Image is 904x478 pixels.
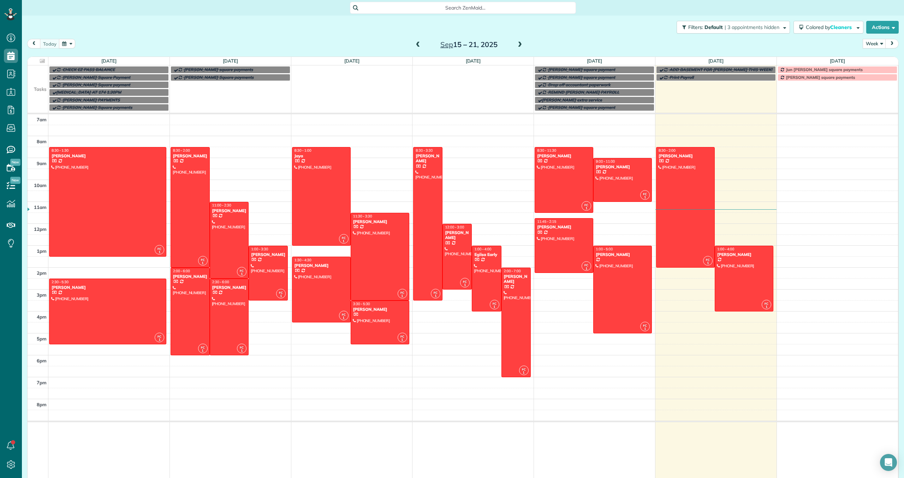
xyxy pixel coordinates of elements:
[294,263,349,268] div: [PERSON_NAME]
[276,293,285,299] small: 1
[63,67,115,72] span: CHECK EZ PASS BALANCE
[522,367,526,371] span: FC
[155,249,164,256] small: 1
[466,58,481,64] a: [DATE]
[295,148,311,153] span: 8:30 - 1:00
[37,336,47,342] span: 5pm
[519,369,528,376] small: 1
[830,24,853,30] span: Cleaners
[37,314,47,320] span: 4pm
[708,58,724,64] a: [DATE]
[704,24,723,30] span: Default
[37,139,47,144] span: 8am
[587,58,602,64] a: [DATE]
[34,182,47,188] span: 10am
[34,226,47,232] span: 12pm
[251,247,268,251] span: 1:00 - 3:30
[641,194,649,201] small: 1
[673,21,790,34] a: Filters: Default | 3 appointments hidden
[63,82,130,87] span: [PERSON_NAME] Square payment
[806,24,854,30] span: Colored by
[212,280,229,284] span: 2:30 - 6:00
[295,258,311,262] span: 1:30 - 4:30
[184,67,253,72] span: [PERSON_NAME] square payments
[595,252,650,257] div: [PERSON_NAME]
[659,148,676,153] span: 8:30 - 2:00
[885,39,899,48] button: next
[542,97,602,103] span: [PERSON_NAME] extra service
[198,348,207,354] small: 1
[504,269,521,273] span: 2:00 - 7:00
[762,304,771,310] small: 1
[344,58,359,64] a: [DATE]
[863,39,886,48] button: Week
[490,304,499,310] small: 1
[251,252,286,257] div: [PERSON_NAME]
[688,24,703,30] span: Filters:
[51,285,164,290] div: [PERSON_NAME]
[173,274,208,279] div: [PERSON_NAME]
[157,247,161,251] span: FC
[201,345,205,349] span: FC
[703,260,712,267] small: 1
[431,293,440,299] small: 1
[440,40,453,49] span: Sep
[237,348,246,354] small: 1
[10,177,20,184] span: New
[537,153,591,158] div: [PERSON_NAME]
[240,345,244,349] span: FC
[463,280,467,284] span: FC
[643,192,647,196] span: FC
[677,21,790,34] button: Filters: Default | 3 appointments hidden
[416,148,433,153] span: 8:30 - 3:30
[400,334,404,338] span: FC
[460,282,469,288] small: 1
[173,269,190,273] span: 2:00 - 6:00
[339,315,348,321] small: 1
[339,238,348,245] small: 1
[725,24,779,30] span: | 3 appointments hidden
[786,75,855,80] span: [PERSON_NAME] square payments
[398,337,407,343] small: 1
[63,97,120,103] span: [PERSON_NAME] PAYMENTS
[212,285,247,290] div: [PERSON_NAME]
[474,252,499,257] div: Egiisa Early
[342,236,346,240] span: FC
[400,291,404,295] span: FC
[425,41,513,48] h2: 15 – 21, 2025
[445,230,470,240] div: [PERSON_NAME]
[37,161,47,166] span: 9am
[537,148,556,153] span: 8:30 - 11:30
[52,280,69,284] span: 2:30 - 5:30
[37,248,47,254] span: 1pm
[51,153,164,158] div: [PERSON_NAME]
[793,21,863,34] button: Colored byCleaners
[201,258,205,262] span: FC
[353,307,407,312] div: [PERSON_NAME]
[595,164,650,169] div: [PERSON_NAME]
[596,159,615,164] span: 9:00 - 11:00
[342,313,346,316] span: FC
[658,153,713,158] div: [PERSON_NAME]
[294,153,349,158] div: Jaya
[237,271,246,278] small: 1
[548,67,615,72] span: [PERSON_NAME] square payment
[670,75,694,80] span: Print Payroll
[596,247,613,251] span: 1:00 - 5:00
[240,269,244,273] span: FC
[63,105,132,110] span: [PERSON_NAME] Square payments
[434,291,438,295] span: FC
[398,293,407,299] small: 1
[445,225,464,229] span: 12:00 - 3:00
[37,402,47,407] span: 8pm
[643,323,647,327] span: FC
[353,214,372,218] span: 11:30 - 3:30
[537,219,556,224] span: 11:45 - 2:15
[830,58,845,64] a: [DATE]
[584,203,588,207] span: FC
[641,326,649,332] small: 1
[786,67,863,72] span: Jun [PERSON_NAME] square payments
[717,247,734,251] span: 1:00 - 4:00
[548,82,611,87] span: Drop off accountant paperwork
[173,153,208,158] div: [PERSON_NAME]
